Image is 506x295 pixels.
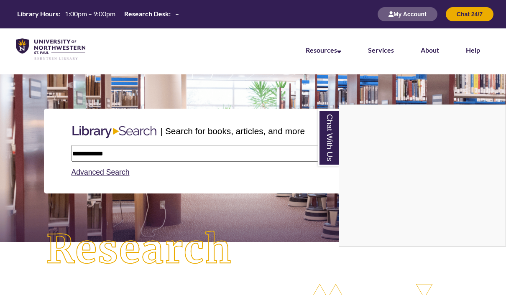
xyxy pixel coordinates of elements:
a: About [421,46,439,54]
a: Services [368,46,394,54]
div: Chat With Us [339,104,506,247]
iframe: Chat Widget [339,105,506,246]
a: Hours Today [14,9,182,19]
a: Advanced Search [72,168,130,176]
img: UNWSP Library Logo [16,38,85,60]
a: Resources [306,46,341,54]
button: My Account [378,7,437,21]
a: Help [466,46,480,54]
a: Chat 24/7 [446,10,493,18]
table: Hours Today [14,9,182,18]
span: – [175,10,179,18]
th: Library Hours: [14,9,61,18]
button: Chat 24/7 [446,7,493,21]
img: Libary Search [68,122,161,142]
a: My Account [378,10,437,18]
span: 1:00pm – 9:00pm [65,10,115,18]
p: | Search for books, articles, and more [161,125,305,137]
img: Research [26,210,253,289]
th: Research Desk: [121,9,172,18]
a: Chat With Us [318,109,339,166]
